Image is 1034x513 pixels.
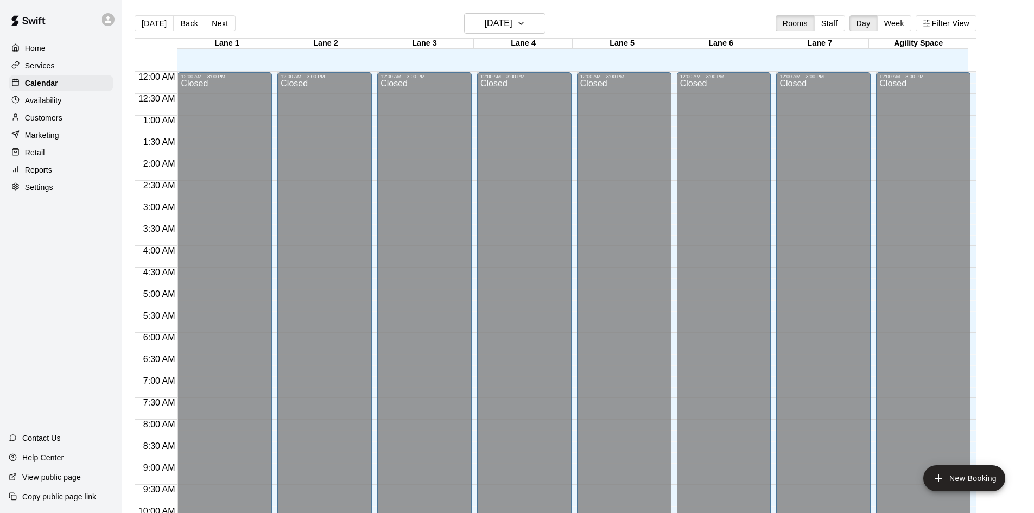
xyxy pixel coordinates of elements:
span: 3:30 AM [141,224,178,233]
span: 5:00 AM [141,289,178,299]
span: 12:00 AM [136,72,178,81]
button: Back [173,15,205,31]
button: Day [849,15,878,31]
p: Reports [25,164,52,175]
div: 12:00 AM – 3:00 PM [779,74,867,79]
span: 2:30 AM [141,181,178,190]
div: 12:00 AM – 3:00 PM [281,74,369,79]
span: 7:30 AM [141,398,178,407]
p: Retail [25,147,45,158]
span: 9:30 AM [141,485,178,494]
span: 1:00 AM [141,116,178,125]
div: 12:00 AM – 3:00 PM [181,74,269,79]
div: Lane 1 [177,39,276,49]
span: 6:30 AM [141,354,178,364]
div: 12:00 AM – 3:00 PM [879,74,967,79]
span: 4:30 AM [141,268,178,277]
span: 12:30 AM [136,94,178,103]
span: 5:30 AM [141,311,178,320]
button: add [923,465,1005,491]
a: Retail [9,144,113,161]
div: Lane 6 [671,39,770,49]
a: Home [9,40,113,56]
button: [DATE] [464,13,545,34]
button: Rooms [776,15,815,31]
p: Home [25,43,46,54]
span: 1:30 AM [141,137,178,147]
div: Lane 5 [573,39,671,49]
p: View public page [22,472,81,483]
div: Lane 3 [375,39,474,49]
button: Staff [814,15,845,31]
a: Calendar [9,75,113,91]
span: 6:00 AM [141,333,178,342]
p: Services [25,60,55,71]
div: 12:00 AM – 3:00 PM [380,74,468,79]
span: 8:00 AM [141,420,178,429]
div: 12:00 AM – 3:00 PM [580,74,668,79]
button: Filter View [916,15,976,31]
p: Help Center [22,452,64,463]
p: Customers [25,112,62,123]
span: 9:00 AM [141,463,178,472]
a: Reports [9,162,113,178]
p: Calendar [25,78,58,88]
p: Copy public page link [22,491,96,502]
span: 8:30 AM [141,441,178,451]
span: 3:00 AM [141,202,178,212]
span: 7:00 AM [141,376,178,385]
p: Contact Us [22,433,61,444]
button: Week [877,15,911,31]
span: 2:00 AM [141,159,178,168]
div: Lane 7 [770,39,869,49]
p: Settings [25,182,53,193]
div: Agility Space [869,39,968,49]
button: [DATE] [135,15,174,31]
div: Lane 2 [276,39,375,49]
p: Marketing [25,130,59,141]
p: Availability [25,95,62,106]
div: 12:00 AM – 3:00 PM [680,74,768,79]
div: 12:00 AM – 3:00 PM [480,74,568,79]
a: Availability [9,92,113,109]
h6: [DATE] [485,16,512,31]
a: Services [9,58,113,74]
div: Lane 4 [474,39,573,49]
a: Settings [9,179,113,195]
a: Marketing [9,127,113,143]
a: Customers [9,110,113,126]
span: 4:00 AM [141,246,178,255]
button: Next [205,15,235,31]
